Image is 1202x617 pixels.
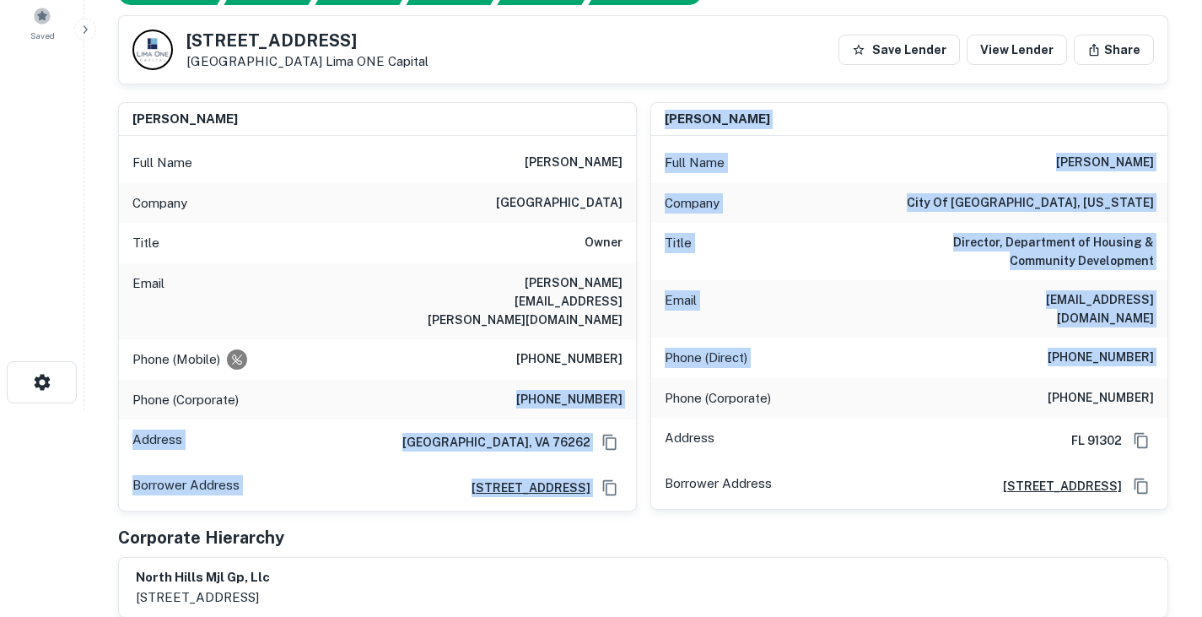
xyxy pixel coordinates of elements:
[1048,388,1154,409] h6: [PHONE_NUMBER]
[227,349,247,370] div: Requests to not be contacted at this number
[907,193,1154,214] h6: city of [GEOGRAPHIC_DATA], [US_STATE]
[1048,348,1154,368] h6: [PHONE_NUMBER]
[1129,428,1154,453] button: Copy Address
[951,233,1154,270] h6: Director, Department of Housing & Community Development
[516,349,623,370] h6: [PHONE_NUMBER]
[136,587,270,608] p: [STREET_ADDRESS]
[132,430,182,455] p: Address
[1129,474,1154,499] button: Copy Address
[597,430,623,455] button: Copy Address
[665,290,697,327] p: Email
[665,153,725,173] p: Full Name
[186,32,429,49] h5: [STREET_ADDRESS]
[132,153,192,173] p: Full Name
[132,390,239,410] p: Phone (Corporate)
[132,233,159,253] p: Title
[1118,482,1202,563] iframe: Chat Widget
[458,479,590,497] a: [STREET_ADDRESS]
[420,273,623,329] h6: [PERSON_NAME][EMAIL_ADDRESS][PERSON_NAME][DOMAIN_NAME]
[597,475,623,501] button: Copy Address
[326,54,429,68] a: Lima ONE Capital
[132,193,187,214] p: Company
[132,273,164,329] p: Email
[665,233,692,270] p: Title
[118,525,284,550] h5: Corporate Hierarchy
[525,153,623,173] h6: [PERSON_NAME]
[1074,35,1154,65] button: Share
[967,35,1067,65] a: View Lender
[30,29,55,42] span: Saved
[132,349,220,370] p: Phone (Mobile)
[665,474,772,499] p: Borrower Address
[132,110,238,129] h6: [PERSON_NAME]
[665,428,714,453] p: Address
[496,193,623,214] h6: [GEOGRAPHIC_DATA]
[665,193,720,214] p: Company
[132,475,240,501] p: Borrower Address
[838,35,960,65] button: Save Lender
[1056,153,1154,173] h6: [PERSON_NAME]
[665,388,771,409] p: Phone (Corporate)
[389,433,590,452] h6: [GEOGRAPHIC_DATA], VA 76262
[665,348,747,368] p: Phone (Direct)
[516,390,623,410] h6: [PHONE_NUMBER]
[989,477,1122,495] a: [STREET_ADDRESS]
[951,290,1154,327] h6: [EMAIL_ADDRESS][DOMAIN_NAME]
[665,110,770,129] h6: [PERSON_NAME]
[136,568,270,587] h6: north hills mjl gp, llc
[186,54,429,69] p: [GEOGRAPHIC_DATA]
[585,233,623,253] h6: Owner
[1058,431,1122,450] h6: FL 91302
